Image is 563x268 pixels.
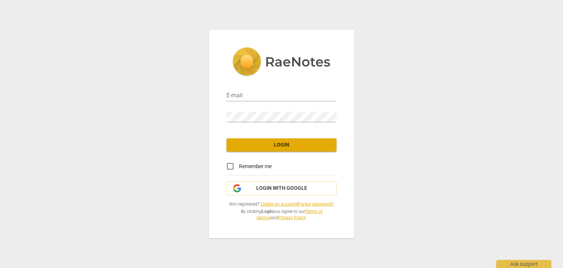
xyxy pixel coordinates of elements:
[261,202,297,207] a: Create an account
[496,260,551,268] div: Ask support
[227,181,336,195] button: Login with Google
[227,209,336,221] span: By clicking you agree to our and .
[232,47,331,77] img: 5ac2273c67554f335776073100b6d88f.svg
[239,163,272,170] span: Remember me
[298,202,334,207] a: Forgot password?
[232,141,331,149] span: Login
[278,215,306,220] a: Privacy Policy
[257,209,323,220] a: Terms of Service
[227,201,336,207] span: Not registered? |
[227,138,336,152] button: Login
[262,209,273,214] b: Login
[256,185,307,192] span: Login with Google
